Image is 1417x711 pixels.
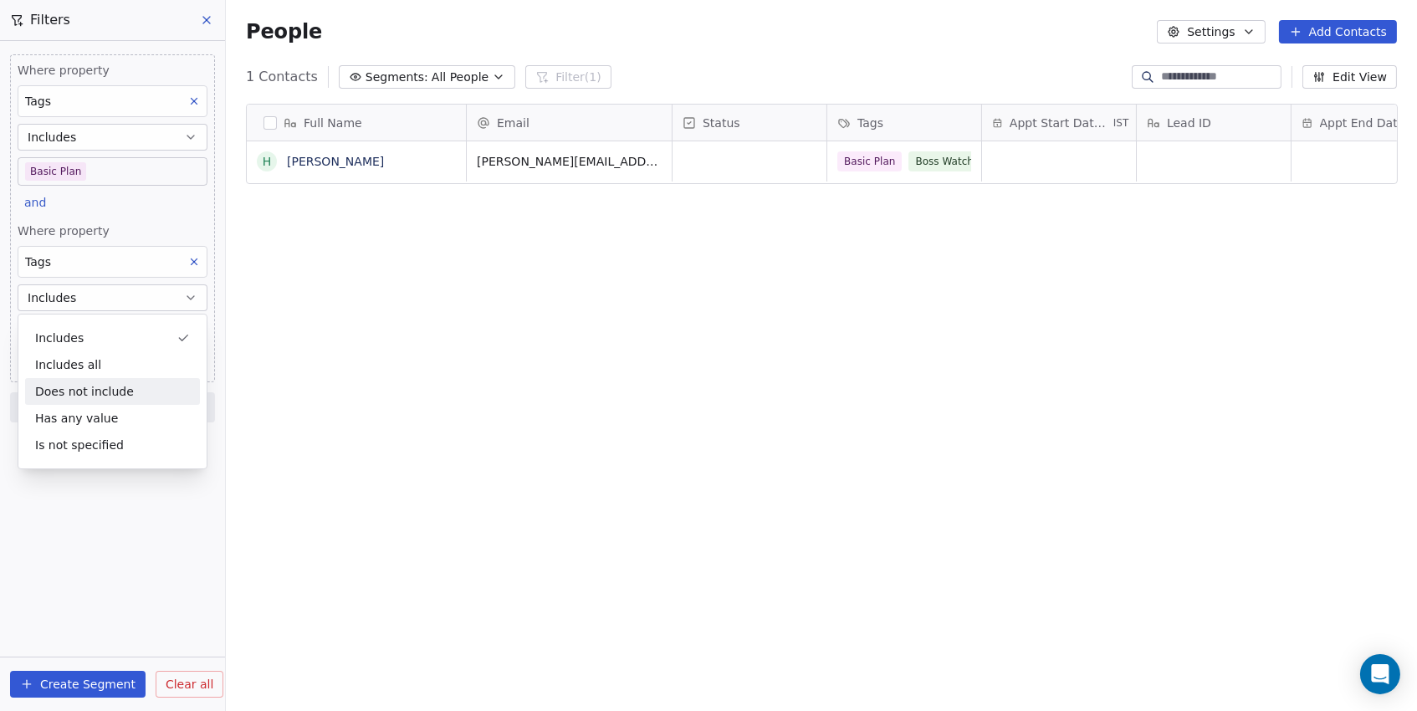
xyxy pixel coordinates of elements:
span: IST [1113,116,1129,130]
div: Does not include [25,378,200,405]
div: Status [673,105,826,141]
span: Boss Watching [908,151,995,171]
div: Email [467,105,672,141]
span: People [246,19,322,44]
span: Basic Plan [837,151,902,171]
span: Full Name [304,115,362,131]
span: Email [497,115,529,131]
span: Lead ID [1167,115,1211,131]
span: Appt Start Date/Time [1010,115,1110,131]
div: Open Intercom Messenger [1360,654,1400,694]
span: [PERSON_NAME][EMAIL_ADDRESS][DOMAIN_NAME] [477,153,662,170]
button: Add Contacts [1279,20,1397,43]
span: Status [703,115,740,131]
span: Segments: [366,69,428,86]
div: Suggestions [18,325,207,458]
span: Tags [857,115,883,131]
div: Tags [827,105,981,141]
div: Full Name [247,105,466,141]
div: Lead ID [1137,105,1291,141]
button: Filter(1) [525,65,611,89]
div: Is not specified [25,432,200,458]
a: [PERSON_NAME] [287,155,384,168]
span: All People [432,69,489,86]
div: H [263,153,272,171]
span: 1 Contacts [246,67,318,87]
button: Settings [1157,20,1265,43]
div: grid [247,141,467,690]
div: Has any value [25,405,200,432]
div: Includes all [25,351,200,378]
div: Includes [25,325,200,351]
button: Edit View [1302,65,1397,89]
div: Appt Start Date/TimeIST [982,105,1136,141]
